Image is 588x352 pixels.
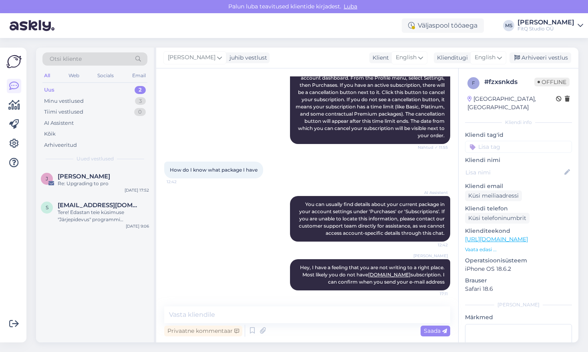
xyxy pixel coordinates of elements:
span: Luba [341,3,360,10]
div: Arhiveeritud [44,141,77,149]
p: Brauser [465,276,572,285]
p: Safari 18.6 [465,285,572,293]
span: Uued vestlused [77,155,114,162]
span: English [396,53,417,62]
div: AI Assistent [44,119,74,127]
span: s [46,204,48,210]
div: FitQ Studio OÜ [518,26,574,32]
input: Lisa nimi [465,168,563,177]
span: Saada [424,327,447,334]
span: 12:42 [167,179,197,185]
a: [PERSON_NAME]FitQ Studio OÜ [518,19,583,32]
p: Kliendi telefon [465,204,572,213]
div: Privaatne kommentaar [164,326,242,336]
span: How do I know what package I have [170,167,258,173]
div: Email [131,70,147,81]
div: Klienditugi [434,54,468,62]
div: [PERSON_NAME] [518,19,574,26]
div: MS [503,20,514,31]
span: You can usually find details about your current package in your account settings under 'Purchases... [299,201,446,236]
div: 0 [134,108,146,116]
div: 3 [135,97,146,105]
div: Arhiveeri vestlus [509,52,571,63]
div: Tere! Edastan teie küsimuse "Järjepidevus" programmi [PERSON_NAME] videote ligipääsu probleemi ko... [58,209,149,223]
div: Kõik [44,130,56,138]
span: Jarmo Takkinen [58,173,110,180]
p: Kliendi tag'id [465,131,572,139]
div: Tiimi vestlused [44,108,83,116]
span: Offline [534,78,570,86]
div: Minu vestlused [44,97,84,105]
div: Kliendi info [465,119,572,126]
input: Lisa tag [465,141,572,153]
div: 2 [135,86,146,94]
span: J [46,176,48,182]
div: All [42,70,52,81]
div: [PERSON_NAME] [465,301,572,308]
span: [PERSON_NAME] [413,253,448,259]
span: Nähtud ✓ 11:55 [418,144,448,150]
p: Vaata edasi ... [465,246,572,253]
div: Re: Upgrading to pro [58,180,149,187]
p: Märkmed [465,313,572,322]
span: AI Assistent [418,190,448,196]
div: Uus [44,86,54,94]
div: [DATE] 17:52 [125,187,149,193]
span: f [472,80,475,86]
div: Socials [96,70,115,81]
a: [URL][DOMAIN_NAME] [465,236,528,243]
p: Kliendi email [465,182,572,190]
a: [DOMAIN_NAME] [368,272,411,278]
div: Web [67,70,81,81]
span: 12:42 [418,242,448,248]
p: Klienditeekond [465,227,572,235]
span: Otsi kliente [50,55,82,63]
p: Operatsioonisüsteem [465,256,572,265]
img: Askly Logo [6,54,22,69]
div: Küsi meiliaadressi [465,190,522,201]
div: juhib vestlust [226,54,267,62]
p: Kliendi nimi [465,156,572,164]
div: Küsi telefoninumbrit [465,213,530,224]
div: Väljaspool tööaega [402,18,484,33]
span: sirje.pajuri@gmail.com [58,202,141,209]
div: [DATE] 9:06 [126,223,149,229]
div: # fzxsnkds [484,77,534,87]
span: English [475,53,495,62]
div: [GEOGRAPHIC_DATA], [GEOGRAPHIC_DATA] [467,95,556,112]
span: [PERSON_NAME] [168,53,215,62]
div: Klient [369,54,389,62]
span: 17:11 [418,291,448,297]
p: iPhone OS 18.6.2 [465,265,572,273]
span: Hey, I have a feeling that you are not writing to a right place. Most likely you do not have subs... [300,264,446,285]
